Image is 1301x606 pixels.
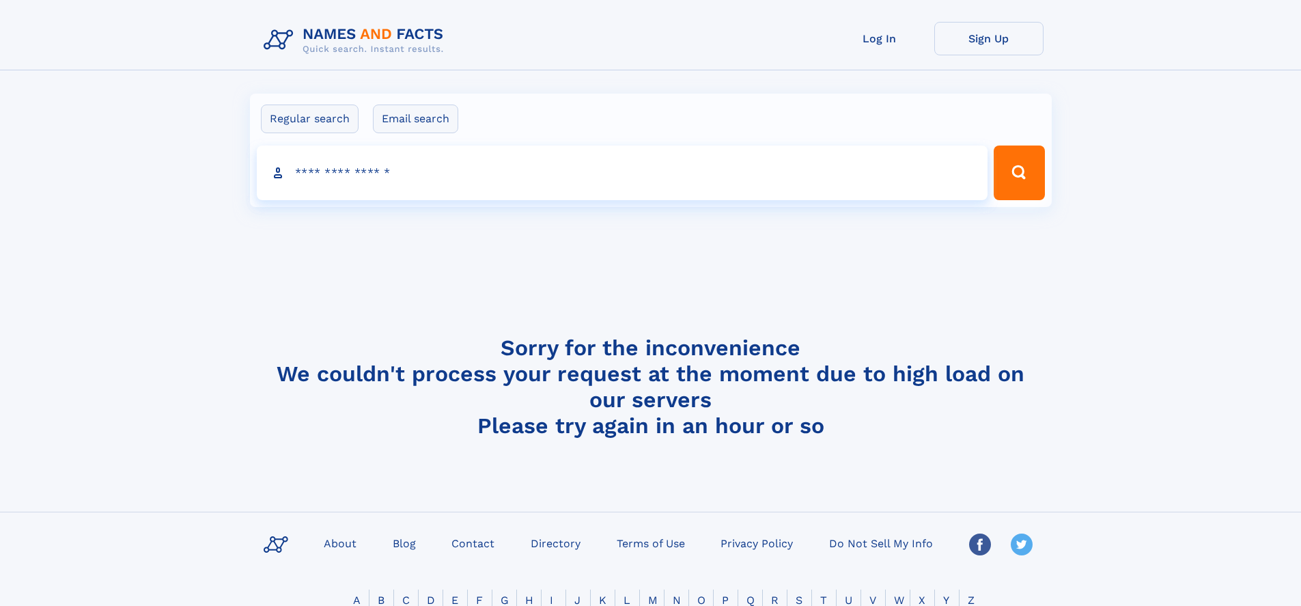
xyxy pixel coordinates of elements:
input: search input [257,146,988,200]
a: Directory [525,533,586,553]
label: Email search [373,105,458,133]
a: Contact [446,533,500,553]
h4: Sorry for the inconvenience We couldn't process your request at the moment due to high load on ou... [258,335,1044,439]
a: Log In [825,22,934,55]
a: Terms of Use [611,533,690,553]
label: Regular search [261,105,359,133]
img: Twitter [1011,534,1033,555]
button: Search Button [994,146,1044,200]
a: Blog [387,533,421,553]
a: Privacy Policy [715,533,798,553]
a: Do Not Sell My Info [824,533,938,553]
img: Logo Names and Facts [258,22,455,59]
img: Facebook [969,534,991,555]
a: About [318,533,362,553]
a: Sign Up [934,22,1044,55]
